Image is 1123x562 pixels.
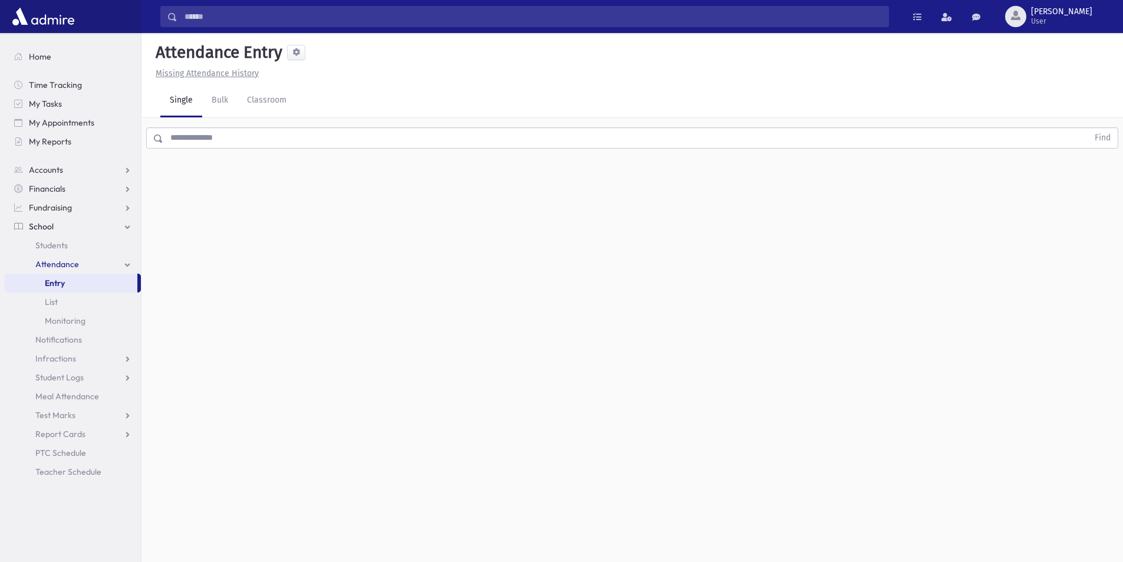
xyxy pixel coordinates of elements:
a: PTC Schedule [5,443,141,462]
a: Test Marks [5,406,141,425]
a: Bulk [202,84,238,117]
span: Meal Attendance [35,391,99,402]
img: AdmirePro [9,5,77,28]
a: Student Logs [5,368,141,387]
span: User [1031,17,1092,26]
a: Entry [5,274,137,292]
span: Time Tracking [29,80,82,90]
span: Fundraising [29,202,72,213]
a: Monitoring [5,311,141,330]
span: [PERSON_NAME] [1031,7,1092,17]
a: Notifications [5,330,141,349]
a: My Tasks [5,94,141,113]
a: Report Cards [5,425,141,443]
a: Classroom [238,84,296,117]
a: Accounts [5,160,141,179]
span: School [29,221,54,232]
span: Teacher Schedule [35,466,101,477]
a: Single [160,84,202,117]
a: School [5,217,141,236]
input: Search [177,6,888,27]
span: Students [35,240,68,251]
span: Financials [29,183,65,194]
span: Student Logs [35,372,84,383]
span: List [45,297,58,307]
a: Meal Attendance [5,387,141,406]
a: Infractions [5,349,141,368]
span: Infractions [35,353,76,364]
span: Accounts [29,165,63,175]
a: My Appointments [5,113,141,132]
span: Notifications [35,334,82,345]
span: Attendance [35,259,79,270]
a: List [5,292,141,311]
span: Monitoring [45,315,85,326]
a: Financials [5,179,141,198]
a: Missing Attendance History [151,68,259,78]
a: Home [5,47,141,66]
a: Time Tracking [5,75,141,94]
span: My Tasks [29,98,62,109]
a: Students [5,236,141,255]
span: Report Cards [35,429,85,439]
a: Fundraising [5,198,141,217]
u: Missing Attendance History [156,68,259,78]
span: My Appointments [29,117,94,128]
span: My Reports [29,136,71,147]
span: PTC Schedule [35,448,86,458]
button: Find [1088,128,1118,148]
a: Teacher Schedule [5,462,141,481]
span: Entry [45,278,65,288]
h5: Attendance Entry [151,42,282,63]
span: Home [29,51,51,62]
span: Test Marks [35,410,75,420]
a: Attendance [5,255,141,274]
a: My Reports [5,132,141,151]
